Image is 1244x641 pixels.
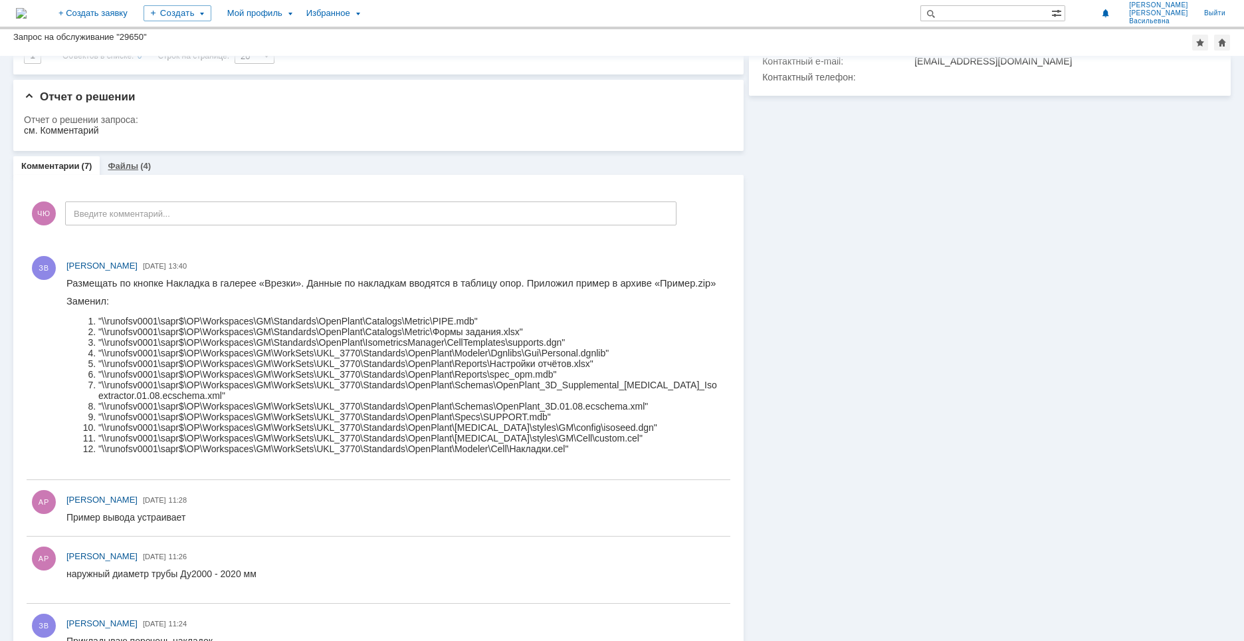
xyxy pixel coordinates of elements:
[32,38,651,49] li: "\\runofsv0001\sapr$\OP\Workspaces\GM\Standards\OpenPlant\Catalogs\Metric\PIPE.mdb"
[762,72,912,82] div: Контактный телефон:
[169,620,187,628] span: 11:24
[66,550,138,563] a: [PERSON_NAME]
[62,48,229,64] i: Строк на странице:
[66,493,138,507] a: [PERSON_NAME]
[169,553,187,561] span: 11:26
[32,134,651,144] li: "\\runofsv0001\sapr$\OP\Workspaces\GM\WorkSets\UKL_3770\Standards\OpenPlant\Specs\SUPPORT.mdb"
[143,620,166,628] span: [DATE]
[32,201,56,225] span: ЧЮ
[32,102,651,123] li: "\\runofsv0001\sapr$\OP\Workspaces\GM\WorkSets\UKL_3770\Standards\OpenPlant\Schemas\OpenPlant_3D_...
[32,91,651,102] li: "\\runofsv0001\sapr$\OP\Workspaces\GM\WorkSets\UKL_3770\Standards\OpenPlant\Reports\spec_opm.mdb"
[32,166,651,176] li: "\\runofsv0001\sapr$\OP\Workspaces\GM\WorkSets\UKL_3770\Standards\OpenPlant\Modeler\Cell\Накладки...
[32,144,651,155] li: "\\runofsv0001\sapr$\OP\Workspaces\GM\WorkSets\UKL_3770\Standards\OpenPlant\[MEDICAL_DATA]\styles...
[16,8,27,19] img: logo
[82,161,92,171] div: (7)
[169,496,187,504] span: 11:28
[62,51,134,61] span: Объектов в списке:
[169,262,187,270] span: 13:40
[32,49,651,59] li: "\\runofsv0001\sapr$\OP\Workspaces\GM\Standards\OpenPlant\Catalogs\Metric\Формы задания.xlsx"
[143,262,166,270] span: [DATE]
[66,551,138,561] span: [PERSON_NAME]
[1129,9,1188,17] span: [PERSON_NAME]
[32,59,651,70] li: "\\runofsv0001\sapr$\OP\Workspaces\GM\Standards\OpenPlant\IsometricsManager\CellTemplates\support...
[32,70,651,80] li: "\\runofsv0001\sapr$\OP\Workspaces\GM\WorkSets\UKL_3770\Standards\OpenPlant\Modeler\Dgnlibs\Gui\P...
[143,553,166,561] span: [DATE]
[66,618,138,628] span: [PERSON_NAME]
[66,617,138,630] a: [PERSON_NAME]
[24,114,726,125] div: Отчет о решении запроса:
[32,123,651,134] li: "\\runofsv0001\sapr$\OP\Workspaces\GM\WorkSets\UKL_3770\Standards\OpenPlant\Schemas\OpenPlant_3D....
[66,495,138,505] span: [PERSON_NAME]
[16,8,27,19] a: Перейти на домашнюю страницу
[138,48,142,64] div: 0
[32,155,651,166] li: "\\runofsv0001\sapr$\OP\Workspaces\GM\WorkSets\UKL_3770\Standards\OpenPlant\[MEDICAL_DATA]\styles...
[140,161,151,171] div: (4)
[144,5,211,21] div: Создать
[1129,1,1188,9] span: [PERSON_NAME]
[1214,35,1230,51] div: Сделать домашней страницей
[1192,35,1208,51] div: Добавить в избранное
[21,161,80,171] a: Комментарии
[914,56,1210,66] div: [EMAIL_ADDRESS][DOMAIN_NAME]
[32,80,651,91] li: "\\runofsv0001\sapr$\OP\Workspaces\GM\WorkSets\UKL_3770\Standards\OpenPlant\Reports\Настройки отч...
[13,32,147,42] div: Запрос на обслуживание "29650"
[24,90,135,103] span: Отчет о решении
[1129,17,1188,25] span: Васильевна
[762,56,912,66] div: Контактный e-mail:
[66,261,138,271] span: [PERSON_NAME]
[108,161,138,171] a: Файлы
[66,259,138,273] a: [PERSON_NAME]
[1051,6,1065,19] span: Расширенный поиск
[143,496,166,504] span: [DATE]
